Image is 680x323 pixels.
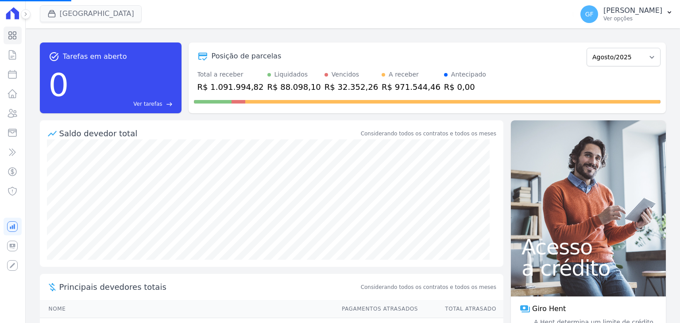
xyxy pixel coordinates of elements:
span: Principais devedores totais [59,281,359,293]
span: Ver tarefas [133,100,162,108]
span: GF [585,11,594,17]
div: R$ 971.544,46 [382,81,440,93]
div: R$ 0,00 [444,81,486,93]
div: Vencidos [332,70,359,79]
span: Giro Hent [532,304,566,314]
div: A receber [389,70,419,79]
div: Posição de parcelas [212,51,282,62]
a: Ver tarefas east [72,100,172,108]
div: Total a receber [197,70,264,79]
span: task_alt [49,51,59,62]
div: Antecipado [451,70,486,79]
div: R$ 1.091.994,82 [197,81,264,93]
span: Tarefas em aberto [63,51,127,62]
p: Ver opções [603,15,662,22]
span: Acesso [522,236,655,258]
th: Nome [40,300,333,318]
button: [GEOGRAPHIC_DATA] [40,5,142,22]
span: a crédito [522,258,655,279]
span: east [166,101,173,108]
button: GF [PERSON_NAME] Ver opções [573,2,680,27]
p: [PERSON_NAME] [603,6,662,15]
th: Total Atrasado [418,300,503,318]
th: Pagamentos Atrasados [333,300,418,318]
div: Saldo devedor total [59,127,359,139]
div: 0 [49,62,69,108]
div: Liquidados [274,70,308,79]
div: Considerando todos os contratos e todos os meses [361,130,496,138]
div: R$ 32.352,26 [325,81,378,93]
div: R$ 88.098,10 [267,81,321,93]
span: Considerando todos os contratos e todos os meses [361,283,496,291]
